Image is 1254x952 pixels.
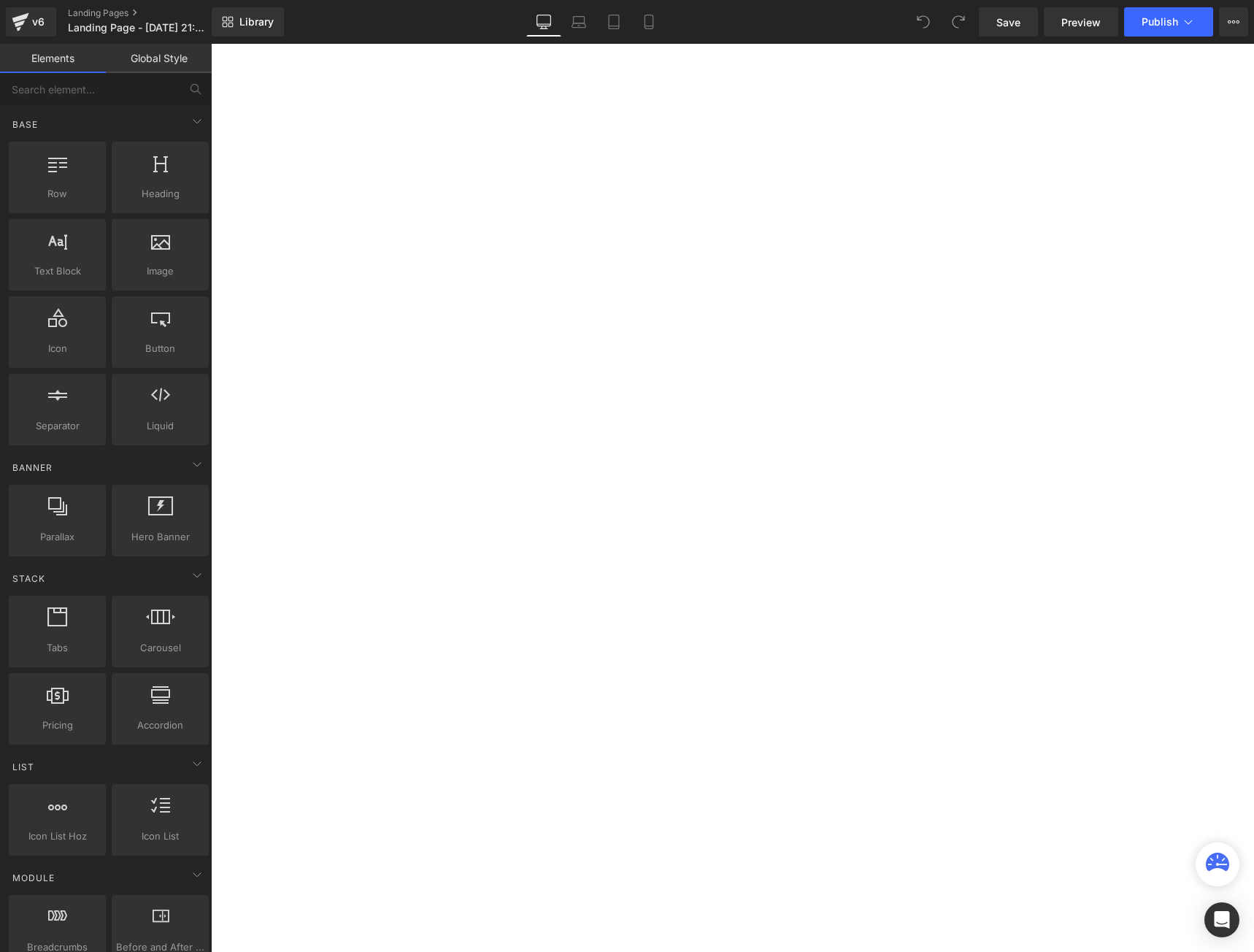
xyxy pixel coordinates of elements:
[1219,7,1248,37] button: More
[68,7,236,19] a: Landing Pages
[561,7,596,37] a: Laptop
[116,418,204,434] span: Liquid
[13,529,101,545] span: Parallax
[6,7,56,37] a: v6
[11,461,54,475] span: Banner
[11,760,36,774] span: List
[13,264,101,279] span: Text Block
[239,15,274,28] span: Library
[944,7,973,37] button: Redo
[116,341,204,356] span: Button
[1142,16,1178,28] span: Publish
[116,529,204,545] span: Hero Banner
[212,7,284,37] a: New Library
[13,640,101,656] span: Tabs
[1204,902,1239,937] div: Open Intercom Messenger
[596,7,631,37] a: Tablet
[13,718,101,733] span: Pricing
[526,7,561,37] a: Desktop
[11,118,39,131] span: Base
[11,572,47,586] span: Stack
[13,829,101,844] span: Icon List Hoz
[631,7,666,37] a: Mobile
[1124,7,1213,37] button: Publish
[11,871,56,885] span: Module
[106,44,212,73] a: Global Style
[13,418,101,434] span: Separator
[68,22,208,34] span: Landing Page - [DATE] 21:04:09
[909,7,938,37] button: Undo
[29,12,47,31] div: v6
[996,15,1020,30] span: Save
[116,186,204,201] span: Heading
[116,718,204,733] span: Accordion
[13,186,101,201] span: Row
[1061,15,1101,30] span: Preview
[13,341,101,356] span: Icon
[116,264,204,279] span: Image
[116,640,204,656] span: Carousel
[1044,7,1118,37] a: Preview
[116,829,204,844] span: Icon List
